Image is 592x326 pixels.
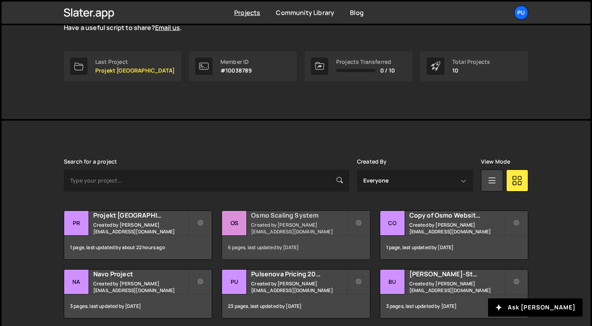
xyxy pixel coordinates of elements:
small: Created by [PERSON_NAME][EMAIL_ADDRESS][DOMAIN_NAME] [409,222,504,235]
a: Community Library [276,8,334,17]
p: 10 [452,67,490,74]
div: 1 page, last updated by [DATE] [380,236,528,259]
p: #10038789 [220,67,252,74]
a: Projects [234,8,260,17]
a: Pr Projekt [GEOGRAPHIC_DATA] Created by [PERSON_NAME][EMAIL_ADDRESS][DOMAIN_NAME] 1 page, last up... [64,211,212,260]
div: 23 pages, last updated by [DATE] [222,294,370,318]
a: Os Osmo Scaling System Created by [PERSON_NAME][EMAIL_ADDRESS][DOMAIN_NAME] 6 pages, last updated... [222,211,370,260]
div: Na [64,270,89,294]
div: Last Project [95,59,175,65]
div: Pu [222,270,247,294]
div: Os [222,211,247,236]
label: Search for a project [64,158,117,165]
a: Blog [350,8,364,17]
label: Created By [357,158,387,165]
small: Created by [PERSON_NAME][EMAIL_ADDRESS][DOMAIN_NAME] [93,222,188,235]
label: View Mode [481,158,510,165]
a: Na Navo Project Created by [PERSON_NAME][EMAIL_ADDRESS][DOMAIN_NAME] 3 pages, last updated by [DATE] [64,269,212,319]
p: Projekt [GEOGRAPHIC_DATA] [95,67,175,74]
small: Created by [PERSON_NAME][EMAIL_ADDRESS][DOMAIN_NAME] [251,222,346,235]
small: Created by [PERSON_NAME][EMAIL_ADDRESS][DOMAIN_NAME] [251,280,346,294]
div: 6 pages, last updated by [DATE] [222,236,370,259]
div: Co [380,211,405,236]
a: Bu [PERSON_NAME]-Studio-2026 Created by [PERSON_NAME][EMAIL_ADDRESS][DOMAIN_NAME] 3 pages, last u... [380,269,528,319]
h2: Pulsenova Pricing 2025 [251,270,346,278]
div: Total Projects [452,59,490,65]
h2: Copy of Osmo Website Template [409,211,504,220]
small: Created by [PERSON_NAME][EMAIL_ADDRESS][DOMAIN_NAME] [409,280,504,294]
div: 1 page, last updated by about 22 hours ago [64,236,212,259]
div: Bu [380,270,405,294]
div: Member ID [220,59,252,65]
div: Projects Transferred [336,59,395,65]
button: Ask [PERSON_NAME] [488,298,583,317]
div: Pr [64,211,89,236]
a: Pu [514,6,528,20]
h2: Navo Project [93,270,188,278]
small: Created by [PERSON_NAME][EMAIL_ADDRESS][DOMAIN_NAME] [93,280,188,294]
div: 3 pages, last updated by [DATE] [64,294,212,318]
h2: Projekt [GEOGRAPHIC_DATA] [93,211,188,220]
div: 3 pages, last updated by [DATE] [380,294,528,318]
input: Type your project... [64,170,349,192]
h2: Osmo Scaling System [251,211,346,220]
a: Last Project Projekt [GEOGRAPHIC_DATA] [64,51,181,81]
a: Co Copy of Osmo Website Template Created by [PERSON_NAME][EMAIL_ADDRESS][DOMAIN_NAME] 1 page, las... [380,211,528,260]
span: 0 / 10 [380,67,395,74]
a: Pu Pulsenova Pricing 2025 Created by [PERSON_NAME][EMAIL_ADDRESS][DOMAIN_NAME] 23 pages, last upd... [222,269,370,319]
h2: [PERSON_NAME]-Studio-2026 [409,270,504,278]
a: Email us [155,23,180,32]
